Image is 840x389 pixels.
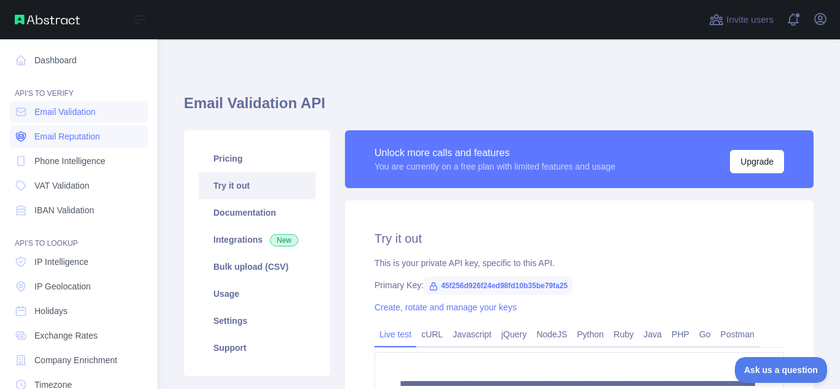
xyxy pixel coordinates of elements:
a: Create, rotate and manage your keys [374,302,517,312]
span: Phone Intelligence [34,155,105,167]
a: Exchange Rates [10,324,148,347]
div: Unlock more calls and features [374,146,616,160]
a: Support [199,334,315,361]
a: jQuery [496,324,531,344]
h2: Try it out [374,230,784,247]
div: You are currently on a free plan with limited features and usage [374,160,616,173]
button: Upgrade [730,150,784,173]
a: Pricing [199,145,315,172]
a: cURL [416,324,448,344]
a: Holidays [10,300,148,322]
a: Live test [374,324,416,344]
div: API'S TO VERIFY [10,74,148,98]
span: Company Enrichment [34,354,117,366]
a: NodeJS [531,324,572,344]
a: Company Enrichment [10,349,148,371]
a: Email Reputation [10,125,148,147]
span: IP Geolocation [34,280,91,293]
a: PHP [667,324,694,344]
span: Invite users [726,13,774,27]
a: Go [694,324,716,344]
a: Bulk upload (CSV) [199,253,315,280]
a: Integrations New [199,226,315,253]
a: Postman [716,324,759,344]
a: Settings [199,307,315,334]
a: Python [572,324,609,344]
a: IBAN Validation [10,199,148,221]
span: New [270,234,298,246]
a: Documentation [199,199,315,226]
span: Email Reputation [34,130,100,143]
a: Phone Intelligence [10,150,148,172]
div: API'S TO LOOKUP [10,224,148,248]
a: VAT Validation [10,175,148,197]
img: Abstract API [15,15,80,25]
div: Primary Key: [374,279,784,291]
span: Holidays [34,305,68,317]
a: Email Validation [10,101,148,123]
a: Usage [199,280,315,307]
h1: Email Validation API [184,93,814,123]
a: Java [639,324,667,344]
a: IP Intelligence [10,251,148,273]
div: This is your private API key, specific to this API. [374,257,784,269]
span: 45f256d926f24ed98fd10b35be79fa25 [424,277,573,295]
a: IP Geolocation [10,275,148,297]
button: Invite users [707,10,776,29]
a: Try it out [199,172,315,199]
span: VAT Validation [34,179,89,192]
a: Ruby [609,324,639,344]
span: Exchange Rates [34,329,98,342]
iframe: Toggle Customer Support [735,357,828,383]
a: Javascript [448,324,496,344]
span: IBAN Validation [34,204,94,216]
a: Dashboard [10,49,148,71]
span: Email Validation [34,106,95,118]
span: IP Intelligence [34,256,89,268]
